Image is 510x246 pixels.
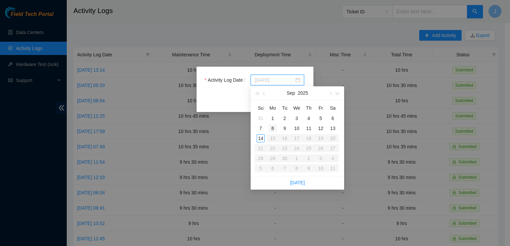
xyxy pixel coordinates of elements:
div: 4 [305,114,313,122]
td: 2025-09-09 [279,123,291,133]
td: 2025-09-04 [303,113,315,123]
th: Th [303,103,315,113]
th: Fr [315,103,327,113]
label: Activity Log Date [205,75,247,85]
td: 2025-09-06 [327,113,339,123]
td: 2025-09-13 [327,123,339,133]
div: 5 [317,114,325,122]
div: 3 [293,114,301,122]
div: 14 [257,134,265,142]
th: We [291,103,303,113]
div: 7 [257,124,265,132]
th: Tu [279,103,291,113]
th: Sa [327,103,339,113]
td: 2025-09-05 [315,113,327,123]
div: 2 [281,114,289,122]
td: 2025-08-31 [255,113,267,123]
div: 8 [269,124,277,132]
button: Sep [287,86,295,100]
td: 2025-09-02 [279,113,291,123]
th: Su [255,103,267,113]
button: 2025 [298,86,308,100]
th: Mo [267,103,279,113]
div: 31 [257,114,265,122]
div: 10 [293,124,301,132]
td: 2025-09-11 [303,123,315,133]
div: 1 [269,114,277,122]
div: 9 [281,124,289,132]
td: 2025-09-03 [291,113,303,123]
td: 2025-09-10 [291,123,303,133]
td: 2025-09-08 [267,123,279,133]
div: 11 [305,124,313,132]
div: 13 [329,124,337,132]
div: 12 [317,124,325,132]
td: 2025-09-07 [255,123,267,133]
td: 2025-09-12 [315,123,327,133]
a: [DATE] [290,180,305,185]
td: 2025-09-01 [267,113,279,123]
td: 2025-09-14 [255,133,267,143]
input: Activity Log Date [255,76,294,84]
div: 6 [329,114,337,122]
